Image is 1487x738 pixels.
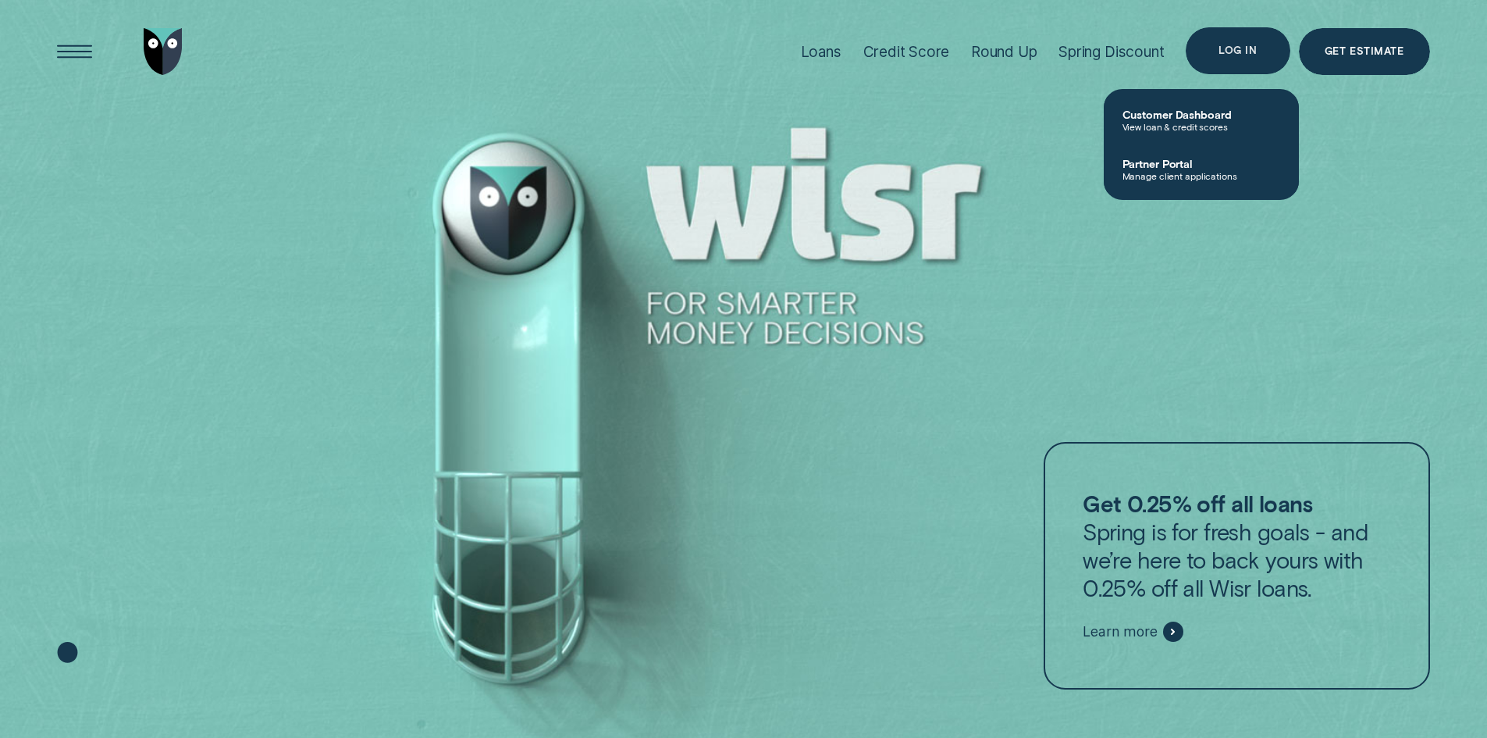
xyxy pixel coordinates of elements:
div: Loans [801,43,841,61]
span: Manage client applications [1122,170,1280,181]
button: Log in [1186,27,1290,74]
button: Open Menu [52,28,98,75]
a: Get Estimate [1299,28,1430,75]
a: Partner PortalManage client applications [1104,144,1299,194]
p: Spring is for fresh goals - and we’re here to back yours with 0.25% off all Wisr loans. [1083,490,1390,602]
a: Get 0.25% off all loansSpring is for fresh goals - and we’re here to back yours with 0.25% off al... [1044,442,1429,690]
span: Customer Dashboard [1122,108,1280,121]
div: Round Up [971,43,1037,61]
div: Credit Score [863,43,950,61]
span: View loan & credit scores [1122,121,1280,132]
div: Spring Discount [1058,43,1164,61]
strong: Get 0.25% off all loans [1083,490,1312,517]
span: Partner Portal [1122,157,1280,170]
span: Learn more [1083,623,1157,640]
img: Wisr [144,28,183,75]
div: Log in [1218,46,1257,55]
a: Customer DashboardView loan & credit scores [1104,95,1299,144]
